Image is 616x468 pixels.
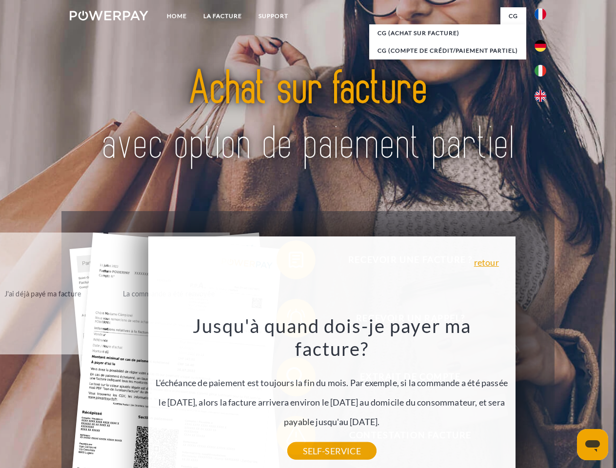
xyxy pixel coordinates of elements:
[287,442,377,460] a: SELF-SERVICE
[250,7,297,25] a: Support
[154,314,510,361] h3: Jusqu'à quand dois-je payer ma facture?
[500,7,526,25] a: CG
[474,258,499,267] a: retour
[369,24,526,42] a: CG (achat sur facture)
[195,7,250,25] a: LA FACTURE
[535,90,546,102] img: en
[114,287,224,300] div: La commande a été renvoyée
[535,40,546,52] img: de
[70,11,148,20] img: logo-powerpay-white.svg
[577,429,608,460] iframe: Bouton de lancement de la fenêtre de messagerie
[154,314,510,451] div: L'échéance de paiement est toujours la fin du mois. Par exemple, si la commande a été passée le [...
[535,8,546,20] img: fr
[369,42,526,59] a: CG (Compte de crédit/paiement partiel)
[535,65,546,77] img: it
[159,7,195,25] a: Home
[93,47,523,187] img: title-powerpay_fr.svg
